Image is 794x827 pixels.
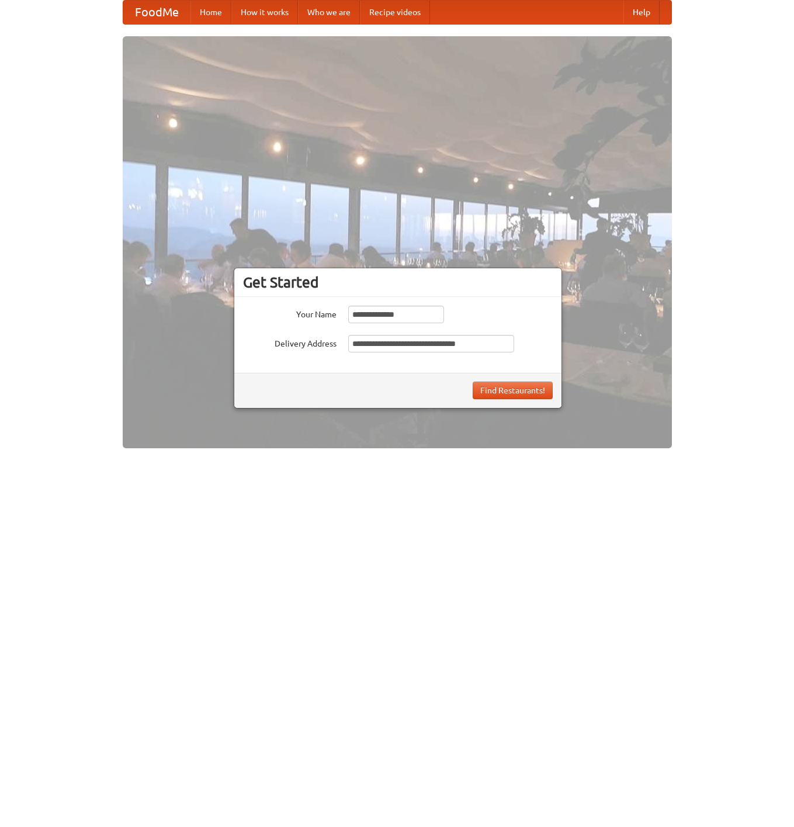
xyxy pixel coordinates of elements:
a: Recipe videos [360,1,430,24]
a: FoodMe [123,1,190,24]
a: Home [190,1,231,24]
a: How it works [231,1,298,24]
label: Your Name [243,306,337,320]
h3: Get Started [243,274,553,291]
a: Help [623,1,660,24]
label: Delivery Address [243,335,337,350]
button: Find Restaurants! [473,382,553,399]
a: Who we are [298,1,360,24]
